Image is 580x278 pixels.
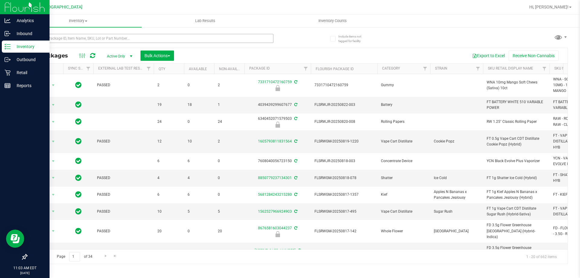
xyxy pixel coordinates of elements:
span: FLSRWGM-20250817-1357 [314,192,374,198]
span: Ice Cold [434,175,479,181]
span: FLSRWJR-20250822-003 [314,102,374,108]
span: Sync from Compliance System [293,103,297,107]
p: [DATE] [3,271,47,275]
span: PASSED [97,209,150,214]
span: WNA 10mg Mango Soft Chews (Sativa) 10ct [487,80,546,91]
span: 4 [188,175,211,181]
span: Sync from Compliance System [293,139,297,143]
span: Gummy [381,82,427,88]
a: Filter [420,64,430,74]
span: Include items not tagged for facility [338,34,369,43]
span: 0 [188,82,211,88]
span: PASSED [97,192,150,198]
span: RW 1.25" Classic Rolling Paper [487,119,546,125]
span: Lab Results [187,18,224,24]
span: FLSRWGM-20250819-1220 [314,139,374,144]
iframe: Resource center [6,230,24,248]
span: Kief [381,192,427,198]
inline-svg: Retail [5,70,11,76]
span: PASSED [97,228,150,234]
span: Sync from Compliance System [293,116,297,121]
a: Filter [301,64,311,74]
a: Non-Available [219,67,246,71]
span: PASSED [97,82,150,88]
a: 7331710472160759 [258,80,292,84]
inline-svg: Reports [5,83,11,89]
span: PASSED [97,175,150,181]
span: 10 [188,139,211,144]
a: SKU Name [554,66,572,70]
a: Inventory Counts [269,15,396,27]
span: 0 [218,158,241,164]
p: Outbound [11,56,47,63]
span: 7331710472160759 [314,82,374,88]
p: Retail [11,69,47,76]
a: 5681284243215280 [258,192,292,197]
span: Bulk Actions [144,53,170,58]
span: 6 [188,192,211,198]
span: Whole Flower [381,228,427,234]
a: Filter [83,64,93,74]
span: 20 [218,228,241,234]
a: Sku Retail Display Name [488,66,533,70]
a: Category [382,66,400,70]
span: select [50,227,57,235]
span: 1 [218,102,241,108]
span: 5 [188,209,211,214]
span: FD 3.5g Flower Greenhouse [GEOGRAPHIC_DATA] (Hybrid-Indica) [487,222,546,240]
div: Newly Received [243,122,312,128]
span: select [50,157,57,165]
div: Newly Received [243,231,312,237]
span: select [50,101,57,109]
span: FT 1g Kief Apples N Bananas x Pancakes Jealousy (Hybrid) [487,189,546,201]
div: 4039439299607677 [243,102,312,108]
span: Vape Cart Distillate [381,139,427,144]
span: Sync from Compliance System [297,248,301,253]
span: select [50,137,57,146]
span: In Sync [75,207,82,216]
span: 6 [157,158,180,164]
a: Filter [540,64,549,74]
span: FLSRWGM-20250818-078 [314,175,374,181]
span: In Sync [75,157,82,165]
p: Inventory [11,43,47,50]
p: Reports [11,82,47,89]
div: 6340452071579503 [243,116,312,128]
span: In Sync [75,117,82,126]
span: FT BATTERY WHITE 510 VARIABLE POWER [487,99,546,111]
a: Strain [435,66,447,70]
span: select [50,118,57,126]
span: Sync from Compliance System [293,80,297,84]
button: Bulk Actions [140,51,174,61]
span: 6 [157,192,180,198]
span: PASSED [97,139,150,144]
span: 12 [157,139,180,144]
span: Concentrate Device [381,158,427,164]
a: Sync Status [68,66,91,70]
span: Shatter [381,175,427,181]
span: Sync from Compliance System [293,226,297,230]
a: Filter [473,64,483,74]
span: 20 [157,228,180,234]
button: Receive Non-Cannabis [509,51,559,61]
span: Cookie Popz [434,139,479,144]
span: [GEOGRAPHIC_DATA] [41,5,82,10]
span: 6 [188,158,211,164]
span: 10 [157,209,180,214]
span: Sync from Compliance System [293,159,297,163]
span: Sugar Rush [434,209,479,214]
span: In Sync [75,100,82,109]
p: 11:03 AM EDT [3,265,47,271]
span: FD 3.5g Flower Greenhouse [GEOGRAPHIC_DATA] (Hybrid-Indica) [487,245,546,263]
input: 1 [69,252,80,261]
div: Locked due to Testing Failure [243,85,312,91]
span: Sync from Compliance System [293,209,297,214]
a: 1562527966924903 [258,209,292,214]
span: FLSRWGM-20250817-142 [314,228,374,234]
span: Hi, [PERSON_NAME]! [529,5,569,9]
span: 0 [218,192,241,198]
a: Go to the last page [111,252,120,260]
span: All Packages [31,52,74,59]
span: Rolling Papers [381,119,427,125]
a: Go to the next page [101,252,110,260]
